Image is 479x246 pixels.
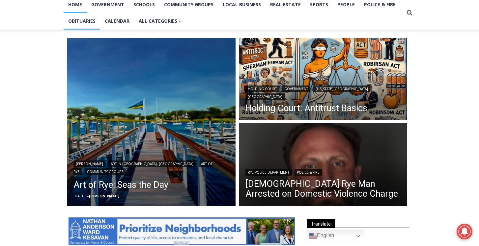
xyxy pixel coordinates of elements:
a: Read More 42 Year Old Rye Man Arrested on Domestic Violence Charge [239,123,408,208]
span: – [87,193,89,198]
a: Community Groups [85,168,126,175]
span: Intern @ [DOMAIN_NAME] [172,65,305,80]
a: Read More Art of Rye: Seas the Day [67,38,236,206]
a: Holding Court: Antitrust Basics [245,103,401,113]
div: "The first chef I interviewed talked about coming to [GEOGRAPHIC_DATA] from [GEOGRAPHIC_DATA] in ... [166,0,311,64]
div: | | | [73,159,229,175]
a: [DEMOGRAPHIC_DATA] Rye Man Arrested on Domestic Violence Charge [245,179,401,199]
img: Holding Court Anti Trust Basics Illustration DALLE 2025-10-14 [239,38,408,122]
a: English [307,231,364,241]
a: [GEOGRAPHIC_DATA] [245,93,285,100]
span: Translate [307,219,335,228]
a: Obituaries [64,13,100,29]
button: Child menu of All Categories [134,13,186,29]
a: Read More Holding Court: Antitrust Basics [239,38,408,122]
img: [PHOTO: Seas the Day - Shenorock Shore Club Marina, Rye 36” X 48” Oil on canvas, Commissioned & E... [67,38,236,206]
a: [US_STATE][GEOGRAPHIC_DATA] [313,86,370,92]
button: View Search Form [404,7,415,19]
a: Art in [GEOGRAPHIC_DATA], [GEOGRAPHIC_DATA] [108,160,196,167]
div: | [245,168,401,176]
a: Government [282,86,310,92]
a: Intern @ [DOMAIN_NAME] [158,64,319,82]
img: en [309,232,317,240]
a: Calendar [100,13,134,29]
div: | | | [245,84,401,100]
img: (PHOTO: Rye PD arrested Michael P. O’Connell, age 42 of Rye, NY, on a domestic violence charge on... [239,123,408,208]
a: [PERSON_NAME] [89,193,119,198]
a: [PERSON_NAME] [73,160,105,167]
a: Holding Court [245,86,279,92]
a: Rye Police Department [245,169,292,176]
a: Art of Rye: Seas the Day [73,178,229,191]
time: [DATE] [73,193,85,198]
a: Police & Fire [295,169,322,176]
